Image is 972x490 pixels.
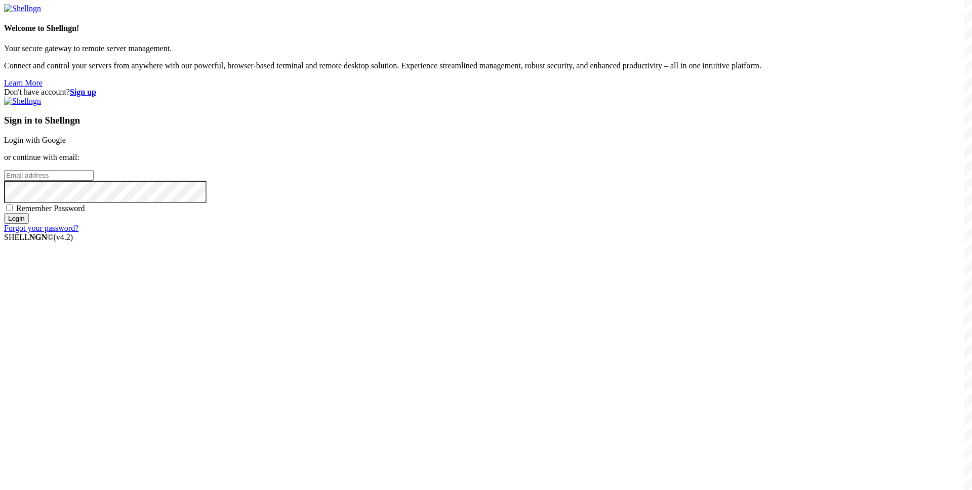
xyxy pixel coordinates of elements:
img: Shellngn [4,97,41,106]
h4: Welcome to Shellngn! [4,24,968,33]
span: 4.2.0 [54,233,73,241]
a: Login with Google [4,136,66,144]
a: Sign up [70,88,96,96]
span: Remember Password [16,204,85,213]
input: Email address [4,170,94,181]
a: Learn More [4,78,43,87]
p: Your secure gateway to remote server management. [4,44,968,53]
h3: Sign in to Shellngn [4,115,968,126]
b: NGN [29,233,48,241]
a: Forgot your password? [4,224,78,232]
p: Connect and control your servers from anywhere with our powerful, browser-based terminal and remo... [4,61,968,70]
span: SHELL © [4,233,73,241]
div: Don't have account? [4,88,968,97]
input: Login [4,213,29,224]
p: or continue with email: [4,153,968,162]
input: Remember Password [6,205,13,211]
img: Shellngn [4,4,41,13]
